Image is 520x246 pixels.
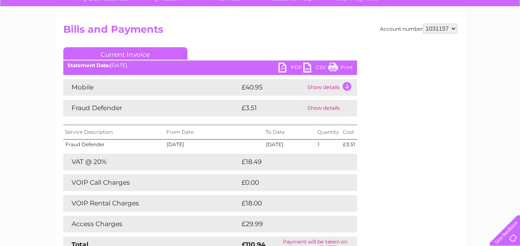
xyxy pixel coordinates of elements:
a: Log out [493,35,512,41]
td: £29.99 [240,216,341,232]
a: Blog [448,35,460,41]
td: £18.49 [240,154,340,170]
td: Show details [305,79,357,96]
a: Water [374,35,390,41]
td: [DATE] [164,140,264,150]
a: Energy [395,35,413,41]
div: Account number [380,24,457,34]
th: Quantity [315,125,340,140]
td: £0.00 [240,174,338,191]
div: [DATE] [63,63,357,68]
a: Current Invoice [63,47,187,60]
td: Show details [305,100,357,116]
a: Contact [465,35,485,41]
a: Print [328,63,353,75]
th: From Date [164,125,264,140]
td: £18.00 [240,195,340,212]
div: Clear Business is a trading name of Verastar Limited (registered in [GEOGRAPHIC_DATA] No. 3667643... [65,5,456,40]
td: Fraud Defender [63,140,165,150]
td: VOIP Rental Charges [63,195,240,212]
td: £3.51 [340,140,357,150]
td: Access Charges [63,216,240,232]
td: [DATE] [264,140,316,150]
img: logo.png [18,22,60,47]
th: Service Description [63,125,165,140]
h2: Bills and Payments [63,24,457,39]
td: VAT @ 20% [63,154,240,170]
th: To Date [264,125,316,140]
a: 0333 014 3131 [364,4,421,14]
b: Statement Date: [67,62,110,68]
a: PDF [278,63,303,75]
td: Fraud Defender [63,100,240,116]
a: Telecoms [418,35,443,41]
td: Mobile [63,79,240,96]
a: CSV [303,63,328,75]
td: £3.51 [240,100,305,116]
td: VOIP Call Charges [63,174,240,191]
th: Cost [340,125,357,140]
td: 1 [315,140,340,150]
td: £40.95 [240,79,305,96]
